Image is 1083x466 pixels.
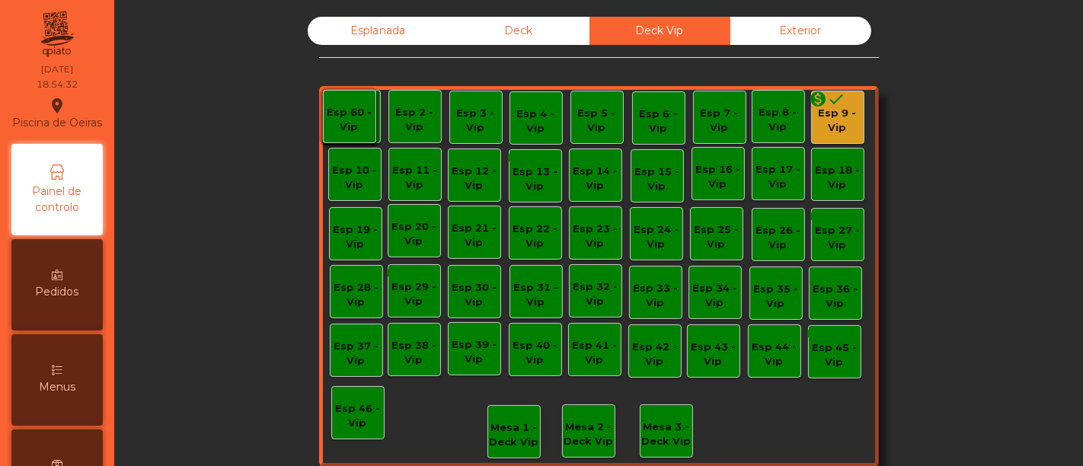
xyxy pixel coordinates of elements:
[810,207,828,225] i: monetization_on
[48,97,66,115] i: location_on
[510,164,561,194] div: Esp 13 - Vip
[324,105,375,135] div: Esp 60 - Vip
[828,207,846,225] i: done
[510,338,561,368] div: Esp 40 - Vip
[752,105,804,135] div: Esp 8 - Vip
[526,148,544,167] i: done
[389,163,441,193] div: Esp 11 - Vip
[631,222,682,252] div: Esp 24 - Vip
[694,106,746,136] div: Esp 7 - Vip
[510,280,562,310] div: Esp 31 - Vip
[571,106,623,136] div: Esp 5 - Vip
[449,221,500,251] div: Esp 21 - Vip
[449,164,500,193] div: Esp 12 - Vip
[692,162,744,192] div: Esp 16 - Vip
[308,17,449,45] div: Esplanada
[488,420,540,450] div: Mesa 1 - Deck Vip
[589,17,730,45] div: Deck Vip
[730,17,871,45] div: Exterior
[39,379,75,395] span: Menus
[404,263,423,282] i: done
[37,78,78,91] div: 18:54:32
[321,89,340,107] i: monetization_on
[812,223,864,253] div: Esp 27 - Vip
[633,107,685,136] div: Esp 6 - Vip
[507,148,526,167] i: monetization_on
[331,280,382,310] div: Esp 28 - Vip
[41,62,73,76] div: [DATE]
[629,340,681,369] div: Esp 42 - Vip
[38,8,75,61] img: qpiato
[563,420,615,449] div: Mesa 2 - Deck Vip
[388,279,440,309] div: Esp 29 - Vip
[388,219,440,249] div: Esp 20 - Vip
[570,164,621,193] div: Esp 14 - Vip
[570,222,621,251] div: Esp 23 - Vip
[752,162,804,192] div: Esp 17 - Vip
[450,106,502,136] div: Esp 3 - Vip
[688,340,740,369] div: Esp 43 - Vip
[828,90,846,108] i: done
[750,282,802,311] div: Esp 35 - Vip
[752,223,804,253] div: Esp 26 - Vip
[569,338,621,368] div: Esp 41 - Vip
[510,222,561,251] div: Esp 22 - Vip
[810,90,828,108] i: monetization_on
[340,89,358,107] i: done
[331,339,382,369] div: Esp 37 - Vip
[329,163,381,193] div: Esp 10 - Vip
[630,281,682,311] div: Esp 33 - Vip
[449,17,589,45] div: Deck
[510,107,562,136] div: Esp 4 - Vip
[810,282,861,311] div: Esp 36 - Vip
[12,94,102,132] div: Piscina de Oeiras
[330,222,382,252] div: Esp 19 - Vip
[386,263,404,282] i: monetization_on
[570,279,621,309] div: Esp 32 - Vip
[389,105,441,135] div: Esp 2 - Vip
[15,184,99,215] span: Painel de controlo
[812,163,864,193] div: Esp 18 - Vip
[807,324,825,343] i: monetization_on
[332,401,384,431] div: Esp 46 - Vip
[449,337,500,367] div: Esp 39 - Vip
[825,324,843,343] i: done
[641,420,692,449] div: Mesa 3 - Deck Vip
[691,222,743,252] div: Esp 25 - Vip
[812,106,864,136] div: Esp 9 - Vip
[809,340,861,370] div: Esp 45 - Vip
[449,280,500,310] div: Esp 30 - Vip
[388,338,440,368] div: Esp 38 - Vip
[689,281,741,311] div: Esp 34 - Vip
[631,164,683,194] div: Esp 15 - Vip
[749,340,800,369] div: Esp 44 - Vip
[36,284,79,300] span: Pedidos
